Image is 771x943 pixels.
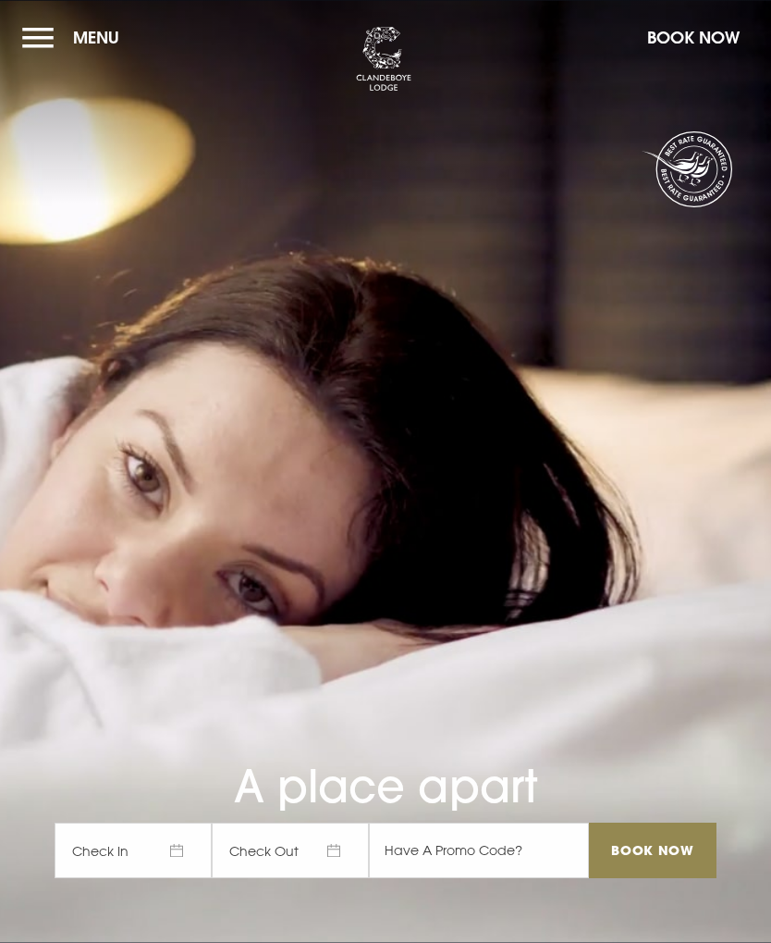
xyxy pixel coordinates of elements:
[212,823,369,878] span: Check Out
[55,823,212,878] span: Check In
[22,18,128,57] button: Menu
[55,703,716,813] h1: A place apart
[356,27,411,92] img: Clandeboye Lodge
[369,823,589,878] input: Have A Promo Code?
[73,27,119,48] span: Menu
[638,18,749,57] button: Book Now
[589,823,716,878] input: Book Now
